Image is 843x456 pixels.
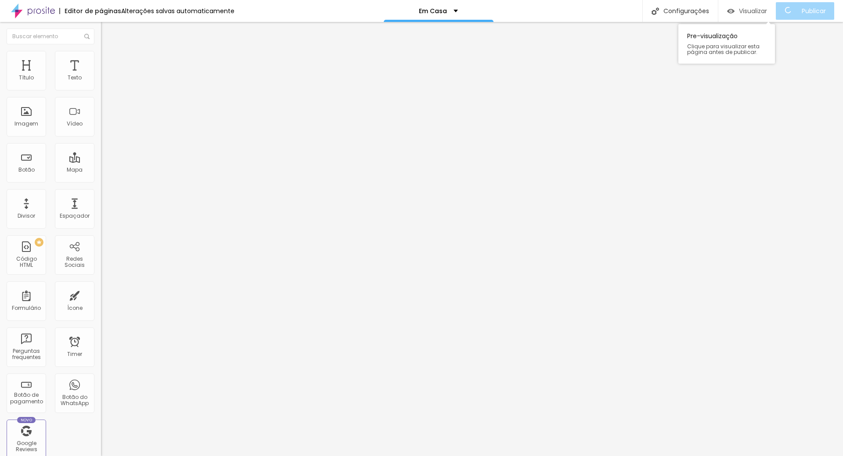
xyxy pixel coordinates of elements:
[68,75,82,81] div: Texto
[18,167,35,173] div: Botão
[67,121,83,127] div: Vídeo
[727,7,735,15] img: view-1.svg
[652,7,659,15] img: Icone
[687,43,766,55] span: Clique para visualizar esta página antes de publicar.
[101,22,843,456] iframe: Editor
[9,392,43,405] div: Botão de pagamento
[9,348,43,361] div: Perguntas frequentes
[19,75,34,81] div: Título
[121,8,234,14] div: Alterações salvas automaticamente
[776,2,834,20] button: Publicar
[57,256,92,269] div: Redes Sociais
[57,394,92,407] div: Botão do WhatsApp
[718,2,776,20] button: Visualizar
[18,213,35,219] div: Divisor
[67,305,83,311] div: Ícone
[67,351,82,357] div: Timer
[12,305,41,311] div: Formulário
[678,24,775,64] div: Pre-visualização
[60,213,90,219] div: Espaçador
[14,121,38,127] div: Imagem
[84,34,90,39] img: Icone
[739,7,767,14] span: Visualizar
[802,7,826,14] span: Publicar
[9,256,43,269] div: Código HTML
[67,167,83,173] div: Mapa
[419,8,447,14] p: Em Casa
[9,440,43,453] div: Google Reviews
[7,29,94,44] input: Buscar elemento
[17,417,36,423] div: Novo
[59,8,121,14] div: Editor de páginas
